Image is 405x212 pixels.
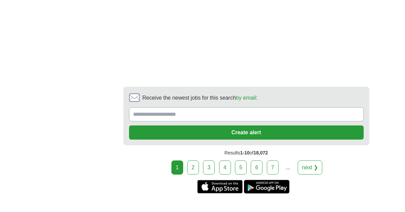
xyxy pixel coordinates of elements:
[197,180,243,193] a: Get the iPhone app
[281,161,295,174] div: ...
[236,95,256,101] a: by email
[219,161,231,175] a: 4
[240,150,250,155] span: 1-10
[203,161,215,175] a: 3
[267,161,279,175] a: 7
[171,161,183,175] div: 1
[123,145,369,161] div: Results of
[143,94,257,102] span: Receive the newest jobs for this search :
[253,150,268,155] span: 18,072
[187,161,199,175] a: 2
[235,161,247,175] a: 5
[244,180,289,193] a: Get the Android app
[251,161,262,175] a: 6
[298,161,323,175] a: next ❯
[129,126,364,140] button: Create alert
